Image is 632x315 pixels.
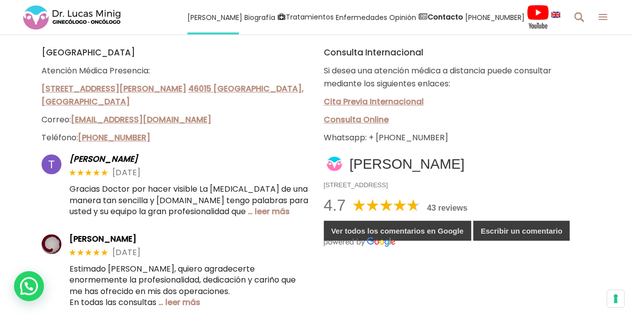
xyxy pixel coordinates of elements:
a: [EMAIL_ADDRESS][DOMAIN_NAME] [71,114,211,125]
a: Cita Previa Internacional [324,96,424,107]
h5: [GEOGRAPHIC_DATA] [41,45,309,59]
span: Tratamientos [286,11,334,23]
a: [PERSON_NAME] [69,154,308,164]
span: ★★★★★ [68,247,108,258]
img: language english [551,11,560,17]
button: Sus preferencias de consentimiento para tecnologías de seguimiento [607,290,624,307]
span: [DATE] [112,248,140,257]
span: Enfermedades [336,11,387,23]
a: … leer más [158,297,200,308]
a: 43 reviews [427,204,468,212]
p: Atención Médica Presencia: [41,64,309,77]
h5: Consulta Internacional [324,45,591,59]
p: Teléfono: [41,131,309,144]
div: WhatsApp contact [14,271,44,301]
p: Correo: [41,113,309,126]
a: Ver todos los comentarios en Google [324,221,471,241]
span: [PHONE_NUMBER] [465,11,525,23]
img: Avatar [41,154,61,174]
span: [PERSON_NAME] [187,11,242,23]
span: Biografía [244,11,275,23]
img: Videos Youtube Ginecología [527,4,549,29]
span: Gracias Doctor por hacer visible La [MEDICAL_DATA] de una manera tan sencilla y [DOMAIN_NAME] ten... [69,183,308,217]
p: Si desea una atención médica a distancia puede consultar mediante los siguientes enlaces: [324,64,591,90]
a: Escribir un comentario [473,221,570,241]
a: [STREET_ADDRESS][PERSON_NAME] [41,83,186,94]
img: Avatar [41,234,61,254]
p: Whatsapp: + [PHONE_NUMBER] [324,131,591,144]
span: 4.7 [324,196,346,214]
span: ★★★★★ [68,167,108,178]
a: Consulta Online [324,114,389,125]
a: [PHONE_NUMBER] [78,132,150,143]
img: Dr. Lucas Minig Icon [324,153,345,174]
p: [STREET_ADDRESS] [324,179,591,192]
span: Opinión [389,11,416,23]
a: [PERSON_NAME] [69,234,308,244]
a: … leer más [248,206,290,217]
span: [DATE] [112,168,140,177]
span: Estimado [PERSON_NAME], quiero agradecerte enormemente la profesionalidad, dedicación y cariño qu... [69,263,296,308]
span: Powered by Google [324,237,395,247]
strong: Contacto [428,12,463,22]
h2: [PERSON_NAME] [324,154,591,175]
